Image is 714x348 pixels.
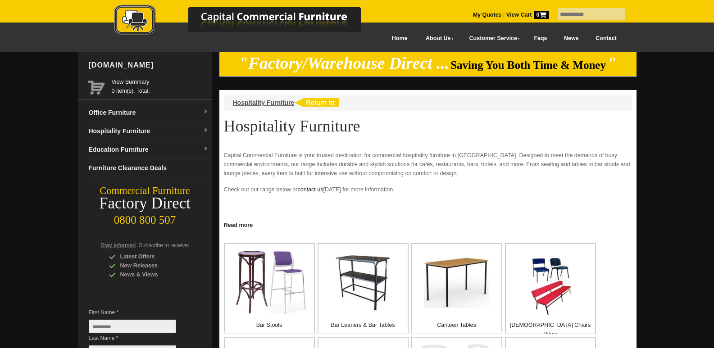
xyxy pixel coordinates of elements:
em: " [607,54,617,72]
a: My Quotes [473,12,502,18]
strong: View Cart [506,12,549,18]
img: Bar Leaners & Bar Tables [335,253,391,312]
a: Hospitality Furnituredropdown [85,122,212,140]
a: Church Chairs Pews [DEMOGRAPHIC_DATA] Chairs Pews [505,243,596,334]
a: Contact [587,28,625,49]
a: View Summary [112,77,209,86]
img: Church Chairs Pews [522,258,579,316]
p: [DEMOGRAPHIC_DATA] Chairs Pews [506,321,595,339]
p: Check out our range below or [DATE] for more information. [224,185,632,203]
div: [DOMAIN_NAME] [85,52,212,79]
span: Stay Informed [101,242,136,249]
a: View Cart0 [505,12,548,18]
input: First Name * [89,320,176,333]
span: Subscribe to receive: [139,242,189,249]
img: Capital Commercial Furniture Logo [89,5,405,37]
p: Capital Commercial Furniture is your trusted destination for commercial hospitality furniture in ... [224,151,632,178]
span: Saving You Both Time & Money [450,59,606,71]
a: Hospitality Furniture [233,99,295,106]
a: Faqs [526,28,556,49]
span: Last Name * [89,334,190,343]
a: News [555,28,587,49]
a: Canteen Tables Canteen Tables [411,243,502,334]
img: return to [294,98,339,107]
div: News & Views [109,270,195,279]
img: dropdown [203,128,209,133]
a: Capital Commercial Furniture Logo [89,5,405,40]
img: Canteen Tables [424,257,489,308]
div: Latest Offers [109,252,195,261]
div: New Releases [109,261,195,270]
div: 0800 800 507 [78,209,212,226]
p: Bar Leaners & Bar Tables [318,321,408,330]
span: First Name * [89,308,190,317]
img: Bar Stools [232,250,306,314]
a: About Us [416,28,459,49]
em: "Factory/Warehouse Direct ... [239,54,449,72]
img: dropdown [203,109,209,115]
a: Customer Service [459,28,525,49]
a: Bar Stools Bar Stools [224,243,315,334]
a: Furniture Clearance Deals [85,159,212,177]
div: Commercial Furniture [78,185,212,197]
a: contact us [297,186,323,193]
p: Bar Stools [225,321,314,330]
p: Canteen Tables [412,321,501,330]
img: dropdown [203,146,209,152]
a: Office Furnituredropdown [85,104,212,122]
a: Education Furnituredropdown [85,140,212,159]
a: Click to read more [219,218,637,230]
span: 0 [534,11,549,19]
a: Bar Leaners & Bar Tables Bar Leaners & Bar Tables [318,243,409,334]
div: Factory Direct [78,197,212,210]
span: 0 item(s), Total: [112,77,209,94]
h1: Hospitality Furniture [224,118,632,135]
